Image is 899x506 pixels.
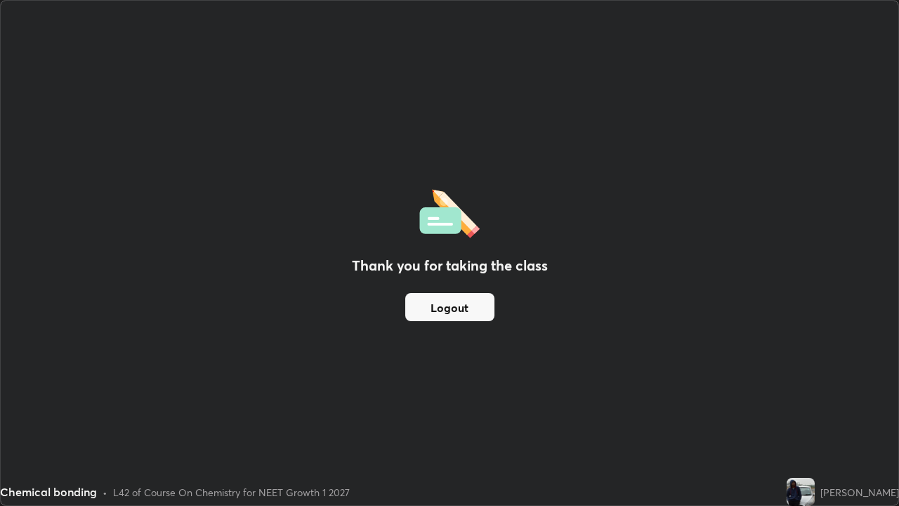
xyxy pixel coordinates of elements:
img: f991eeff001c4949acf00ac8e21ffa6c.jpg [787,478,815,506]
button: Logout [405,293,494,321]
div: [PERSON_NAME] [820,485,899,500]
img: offlineFeedback.1438e8b3.svg [419,185,480,238]
h2: Thank you for taking the class [352,255,548,276]
div: • [103,485,107,500]
div: L42 of Course On Chemistry for NEET Growth 1 2027 [113,485,350,500]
